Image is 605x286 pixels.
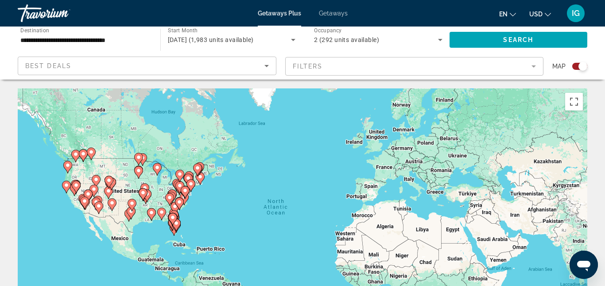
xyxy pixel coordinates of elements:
a: Travorium [18,2,106,25]
span: USD [529,11,543,18]
span: IG [572,9,580,18]
span: 2 (292 units available) [314,36,379,43]
button: Change currency [529,8,551,20]
button: Filter [285,57,544,76]
span: Search [503,36,533,43]
span: Map [552,60,566,72]
span: Occupancy [314,27,342,34]
span: en [499,11,508,18]
button: User Menu [564,4,587,23]
span: Destination [20,27,49,33]
button: Search [450,32,588,48]
span: [DATE] (1,983 units available) [168,36,254,43]
span: Start Month [168,27,198,34]
button: Toggle fullscreen view [565,93,583,111]
span: Best Deals [25,62,71,69]
a: Getaways Plus [258,10,301,17]
iframe: Button to launch messaging window [570,251,598,279]
mat-select: Sort by [25,61,269,71]
button: Change language [499,8,516,20]
a: Getaways [319,10,348,17]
